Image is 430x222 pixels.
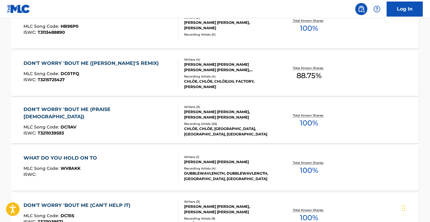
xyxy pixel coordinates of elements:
span: DC11AV [61,124,76,130]
div: DON'T WORRY 'BOUT ME ([PERSON_NAME]'S REMIX) [24,60,162,67]
span: T3211039593 [38,130,64,136]
span: HB96P0 [61,24,79,29]
div: Writers ( 3 ) [184,199,275,204]
p: Total Known Shares: [293,208,325,212]
div: [PERSON_NAME] [PERSON_NAME], [PERSON_NAME] [184,20,275,31]
div: Writers ( 3 ) [184,105,275,109]
img: help [373,5,381,13]
div: DON'T WORRY 'BOUT ME (CAN'T HELP IT) [24,202,133,209]
div: Drag [402,199,405,217]
div: WHAT DO YOU HOLD ON TO [24,154,100,162]
p: Total Known Shares: [293,18,325,23]
span: 100 % [300,118,318,128]
span: T3113488890 [38,30,65,35]
div: [PERSON_NAME] [PERSON_NAME] [PERSON_NAME] [PERSON_NAME], [PERSON_NAME] [PERSON_NAME] [184,62,275,73]
span: MLC Song Code : [24,24,61,29]
div: [PERSON_NAME] [PERSON_NAME], [PERSON_NAME] [PERSON_NAME] [184,204,275,215]
a: Log In [387,2,423,17]
span: ISWC : [24,130,38,136]
img: MLC Logo [7,5,30,13]
div: Recording Artists ( 4 ) [184,74,275,79]
span: MLC Song Code : [24,71,61,76]
span: DC11I5 [61,213,74,218]
a: DON'T WORRY 'BOUT ME ([PERSON_NAME]'S REMIX)MLC Song Code:DC0TFQISWC:T3215725427Writers (4)[PERSO... [11,51,419,96]
div: Writers ( 4 ) [184,57,275,62]
div: DON'T WORRY 'BOUT ME (PRAISE [DEMOGRAPHIC_DATA]) [24,106,173,120]
div: Recording Artists ( 9 ) [184,216,275,221]
span: DC0TFQ [61,71,79,76]
span: MLC Song Code : [24,166,61,171]
p: Total Known Shares: [293,160,325,165]
p: Total Known Shares: [293,66,325,70]
a: Public Search [355,3,367,15]
div: [PERSON_NAME] [PERSON_NAME] [184,159,275,165]
span: 100 % [300,165,318,176]
div: [PERSON_NAME] [PERSON_NAME], [PERSON_NAME] [PERSON_NAME] [184,109,275,120]
iframe: Chat Widget [400,193,430,222]
span: 100 % [300,23,318,34]
a: DON'T WORRY 'BOUT ME (PRAISE [DEMOGRAPHIC_DATA])MLC Song Code:DC11AVISWC:T3211039593Writers (3)[P... [11,98,419,143]
img: search [358,5,365,13]
a: WHAT DO YOU HOLD ON TOMLC Song Code:WV8AKKISWC:Writers (1)[PERSON_NAME] [PERSON_NAME]Recording Ar... [11,145,419,191]
p: Total Known Shares: [293,113,325,118]
div: DUBBLEWAVLENGTH, DUBBLEWAVLENGTH, [GEOGRAPHIC_DATA], [GEOGRAPHIC_DATA] [184,171,275,182]
span: MLC Song Code : [24,213,61,218]
div: CHLÖE, CHLÖE, CHLÖE;OIL FACTORY, [PERSON_NAME] [184,79,275,90]
a: HELP MEMLC Song Code:HB96P0ISWC:T3113488890Writers (2)[PERSON_NAME] [PERSON_NAME], [PERSON_NAME]R... [11,3,419,49]
span: 88.75 % [297,70,322,81]
span: MLC Song Code : [24,124,61,130]
span: T3215725427 [38,77,65,82]
div: Writers ( 1 ) [184,155,275,159]
span: WV8AKK [61,166,80,171]
div: Help [371,3,383,15]
div: Recording Artists ( 26 ) [184,122,275,126]
div: Recording Artists ( 0 ) [184,32,275,37]
span: ISWC : [24,30,38,35]
div: Recording Artists ( 4 ) [184,166,275,171]
div: CHLÖE, CHLÖE, [GEOGRAPHIC_DATA], [GEOGRAPHIC_DATA], [GEOGRAPHIC_DATA] [184,126,275,137]
span: ISWC : [24,77,38,82]
span: ISWC : [24,172,38,177]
